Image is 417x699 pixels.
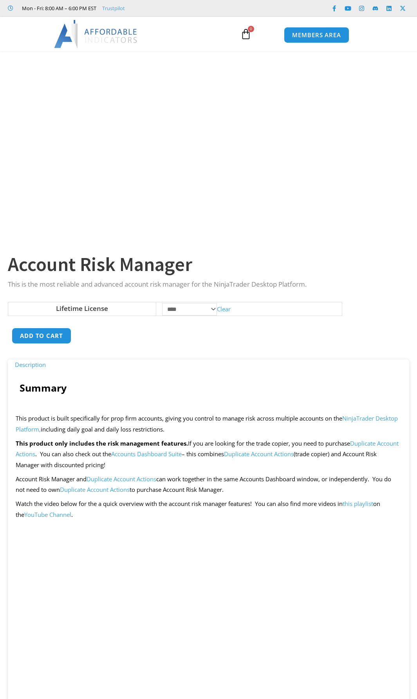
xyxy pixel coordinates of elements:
[224,450,294,458] a: Duplicate Account Actions
[284,27,349,43] a: MEMBERS AREA
[343,500,373,508] a: this playlist
[20,382,397,394] h4: Summary
[16,413,401,435] p: This product is built specifically for prop firm accounts, giving you control to manage risk acro...
[20,4,96,13] span: Mon - Fri: 8:00 AM – 6:00 PM EST
[87,475,156,483] a: Duplicate Account Actions
[8,279,401,290] p: This is the most reliable and advanced account risk manager for the NinjaTrader Desktop Platform.
[248,26,254,32] span: 0
[8,356,53,373] a: Description
[16,499,401,520] p: Watch the video below for the a quick overview with the account risk manager features! You can al...
[292,32,341,38] span: MEMBERS AREA
[16,474,401,496] p: Account Risk Manager and can work together in the same Accounts Dashboard window, or independentl...
[12,328,71,344] button: Add to cart
[8,251,401,278] h1: Account Risk Manager
[16,439,188,447] strong: This product only includes the risk management features.
[60,486,130,493] a: Duplicate Account Actions
[102,4,125,13] a: Trustpilot
[217,305,231,312] a: Clear options
[229,23,263,45] a: 0
[54,20,138,48] img: LogoAI | Affordable Indicators – NinjaTrader
[16,438,401,471] p: If you are looking for the trade copier, you need to purchase . You can also check out the – this...
[111,450,182,458] a: Accounts Dashboard Suite
[24,511,71,518] a: YouTube Channel
[56,304,108,313] label: Lifetime License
